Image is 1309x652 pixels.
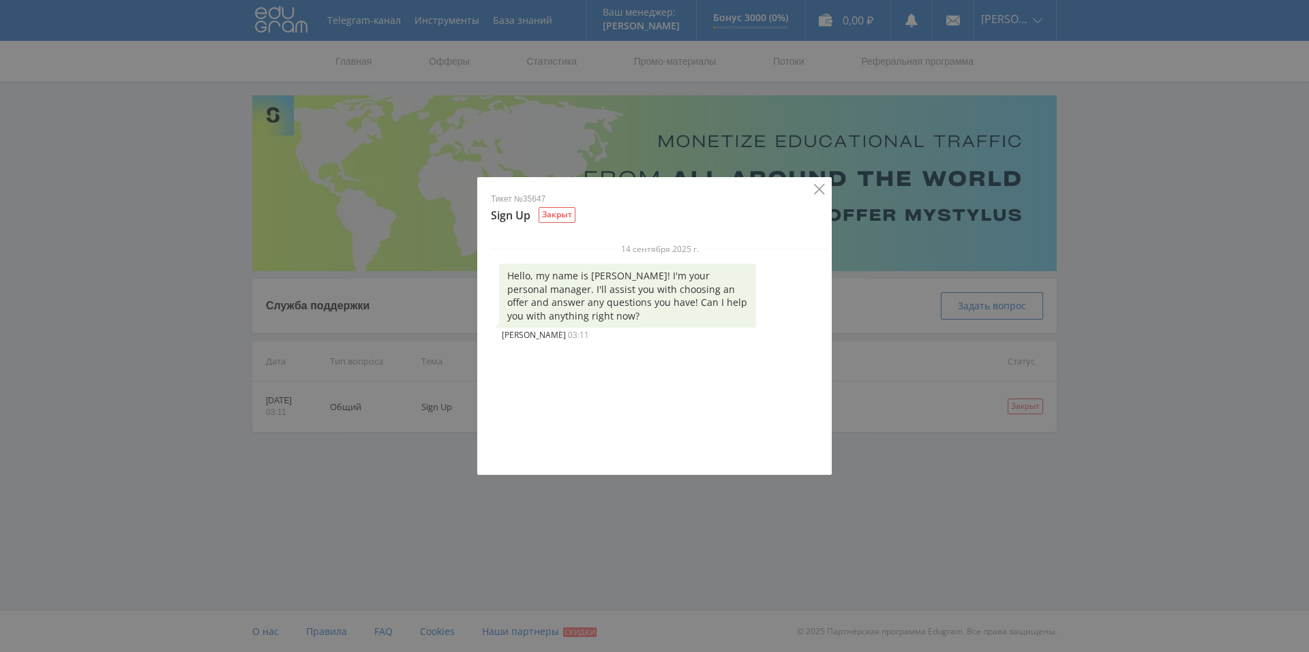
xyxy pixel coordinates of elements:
[539,207,575,223] div: Закрыт
[499,264,756,328] div: Hello, my name is [PERSON_NAME]! I'm your personal manager. I'll assist you with choosing an offe...
[568,329,589,341] span: 03:11
[814,184,825,195] button: Close
[502,329,568,341] span: [PERSON_NAME]
[616,245,704,254] span: 14 сентября 2025 г.
[491,193,818,205] p: Тикет №35647
[491,193,818,224] div: Sign Up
